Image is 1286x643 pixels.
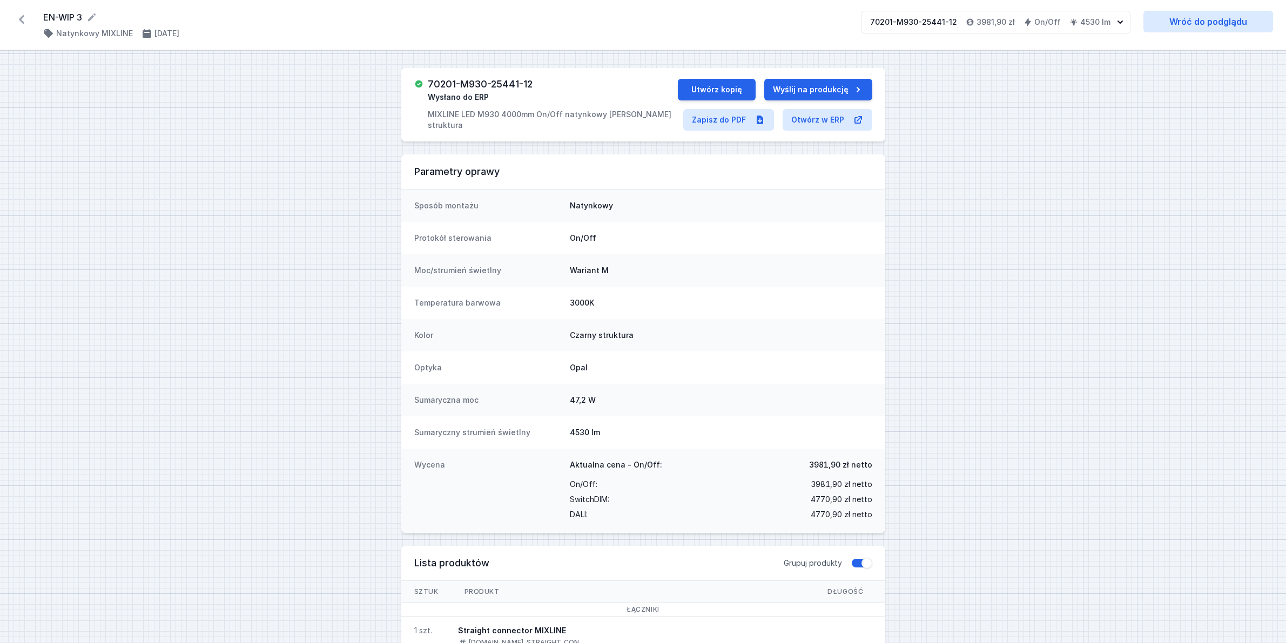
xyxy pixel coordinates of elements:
[570,395,872,405] dd: 47,2 W
[678,79,756,100] button: Utwórz kopię
[458,625,579,636] div: Straight connector MIXLINE
[1034,17,1061,28] h4: On/Off
[86,12,97,23] button: Edytuj nazwę projektu
[414,427,561,438] dt: Sumaryczny strumień świetlny
[414,605,872,614] h3: Łączniki
[414,297,561,308] dt: Temperatura barwowa
[414,200,561,211] dt: Sposób montażu
[414,330,561,341] dt: Kolor
[861,11,1130,33] button: 70201-M930-25441-123981,90 złOn/Off4530 lm
[811,492,872,507] span: 4770,90 zł netto
[414,557,784,570] h3: Lista produktów
[414,265,561,276] dt: Moc/strumień świetlny
[811,507,872,522] span: 4770,90 zł netto
[570,265,872,276] dd: Wariant M
[1080,17,1110,28] h4: 4530 lm
[683,109,774,131] a: Zapisz do PDF
[428,79,533,90] h3: 70201-M930-25441-12
[570,492,609,507] span: SwitchDIM :
[414,625,432,636] div: 1 szt.
[43,11,848,24] form: EN-WIP 3
[414,362,561,373] dt: Optyka
[764,79,872,100] button: Wyślij na produkcję
[570,507,588,522] span: DALI :
[977,17,1015,28] h4: 3981,90 zł
[428,92,489,103] span: Wysłano do ERP
[784,558,842,568] span: Grupuj produkty
[783,109,872,131] a: Otwórz w ERP
[570,427,872,438] dd: 4530 lm
[1143,11,1273,32] a: Wróć do podglądu
[414,459,561,522] dt: Wycena
[570,362,872,373] dd: Opal
[570,459,662,470] span: Aktualna cena - On/Off:
[809,459,872,470] span: 3981,90 zł netto
[814,581,876,603] span: Długość
[811,477,872,492] span: 3981,90 zł netto
[570,200,872,211] dd: Natynkowy
[401,581,452,603] span: Sztuk
[870,17,957,28] div: 70201-M930-25441-12
[154,28,179,39] h4: [DATE]
[570,297,872,308] dd: 3000K
[56,28,133,39] h4: Natynkowy MIXLINE
[570,477,597,492] span: On/Off :
[414,233,561,243] dt: Protokół sterowania
[570,233,872,243] dd: On/Off
[428,109,677,131] p: MIXLINE LED M930 4000mm On/Off natynkowy [PERSON_NAME] struktura
[414,165,872,178] h3: Parametry oprawy
[570,330,872,341] dd: Czarny struktura
[851,558,872,568] button: Grupuj produkty
[414,395,561,405] dt: Sumaryczna moc
[452,581,513,603] span: Produkt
